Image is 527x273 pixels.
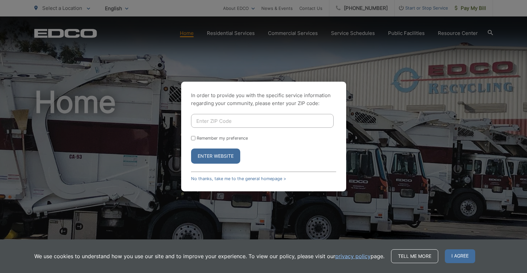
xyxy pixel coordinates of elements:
span: I agree [445,249,475,263]
a: No thanks, take me to the general homepage > [191,176,286,181]
input: Enter ZIP Code [191,114,334,128]
p: We use cookies to understand how you use our site and to improve your experience. To view our pol... [34,252,384,260]
label: Remember my preference [197,136,248,141]
p: In order to provide you with the specific service information regarding your community, please en... [191,92,336,107]
a: Tell me more [391,249,438,263]
button: Enter Website [191,149,240,164]
a: privacy policy [335,252,371,260]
